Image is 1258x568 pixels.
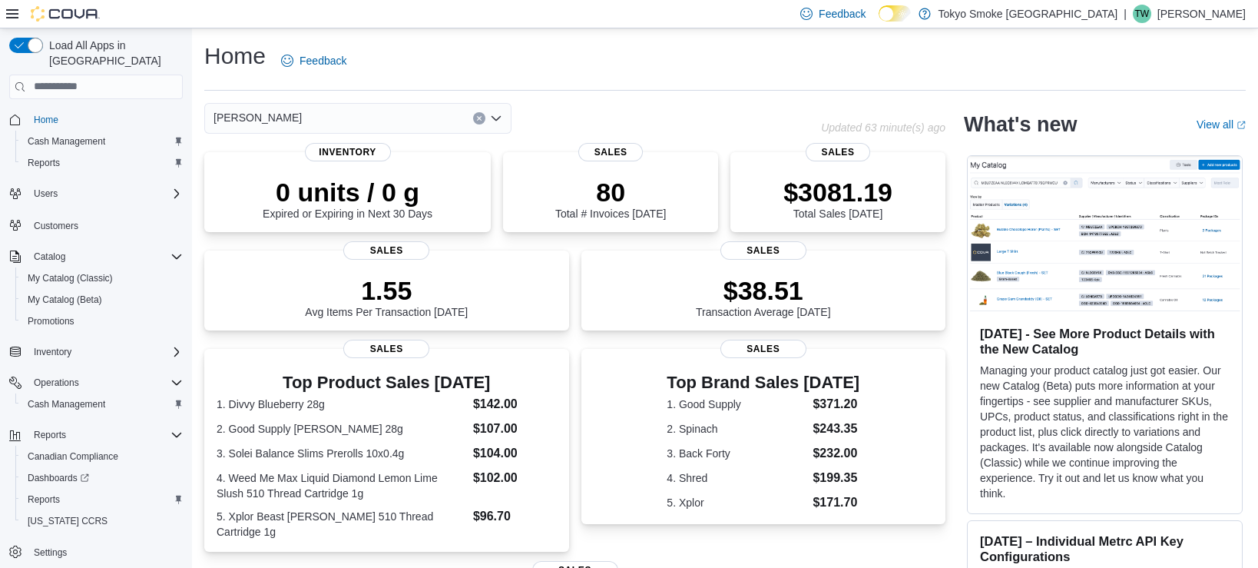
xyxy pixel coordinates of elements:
[305,275,468,318] div: Avg Items Per Transaction [DATE]
[15,289,189,311] button: My Catalog (Beta)
[28,215,183,234] span: Customers
[813,493,859,512] dd: $171.70
[28,374,85,392] button: Operations
[22,132,111,151] a: Cash Management
[3,108,189,131] button: Home
[214,108,302,127] span: [PERSON_NAME]
[15,489,189,510] button: Reports
[34,220,78,232] span: Customers
[15,311,189,332] button: Promotions
[22,490,183,509] span: Reports
[473,420,557,438] dd: $107.00
[1124,5,1127,23] p: |
[3,341,189,363] button: Inventory
[22,154,66,172] a: Reports
[1236,121,1246,130] svg: External link
[667,374,859,392] h3: Top Brand Sales [DATE]
[15,131,189,152] button: Cash Management
[15,446,189,467] button: Canadian Compliance
[22,469,95,487] a: Dashboards
[22,395,111,414] a: Cash Management
[28,343,183,361] span: Inventory
[3,246,189,267] button: Catalog
[473,395,557,414] dd: $142.00
[3,372,189,394] button: Operations
[813,420,859,438] dd: $243.35
[783,177,892,208] p: $3081.19
[28,272,113,284] span: My Catalog (Classic)
[275,45,353,76] a: Feedback
[22,312,81,331] a: Promotions
[28,247,71,266] button: Catalog
[34,377,79,389] span: Operations
[28,247,183,266] span: Catalog
[31,6,100,22] img: Cova
[22,312,183,331] span: Promotions
[28,543,183,562] span: Settings
[28,110,183,129] span: Home
[720,241,806,260] span: Sales
[34,251,65,263] span: Catalog
[217,374,557,392] h3: Top Product Sales [DATE]
[217,509,467,540] dt: 5. Xplor Beast [PERSON_NAME] 510 Thread Cartridge 1g
[980,363,1230,501] p: Managing your product catalog just got easier. Our new Catalog (Beta) puts more information at yo...
[15,152,189,174] button: Reports
[34,429,66,441] span: Reports
[28,515,108,527] span: [US_STATE] CCRS
[28,111,65,129] a: Home
[28,543,73,562] a: Settings
[28,426,183,444] span: Reports
[28,398,105,410] span: Cash Management
[217,470,467,501] dt: 4. Weed Me Max Liquid Diamond Lemon Lime Slush 510 Thread Cartridge 1g
[28,184,183,203] span: Users
[3,541,189,563] button: Settings
[964,112,1077,137] h2: What's new
[22,447,183,466] span: Canadian Compliance
[720,340,806,358] span: Sales
[34,114,58,126] span: Home
[22,269,183,287] span: My Catalog (Classic)
[667,446,806,461] dt: 3. Back Forty
[819,6,866,22] span: Feedback
[263,177,432,220] div: Expired or Expiring in Next 30 Days
[217,446,467,461] dt: 3. Solei Balance Slims Prerolls 10x0.4g
[22,512,114,530] a: [US_STATE] CCRS
[473,507,557,526] dd: $96.70
[555,177,666,208] p: 80
[939,5,1118,23] p: Tokyo Smoke [GEOGRAPHIC_DATA]
[22,490,66,509] a: Reports
[813,395,859,414] dd: $371.20
[22,291,108,309] a: My Catalog (Beta)
[667,421,806,437] dt: 2. Spinach
[300,53,346,68] span: Feedback
[28,472,89,484] span: Dashboards
[34,346,71,358] span: Inventory
[217,397,467,412] dt: 1. Divvy Blueberry 28g
[305,143,391,161] span: Inventory
[28,157,60,169] span: Reports
[28,450,118,463] span: Canadian Compliance
[879,5,911,22] input: Dark Mode
[980,326,1230,357] h3: [DATE] - See More Product Details with the New Catalog
[3,183,189,204] button: Users
[204,41,266,71] h1: Home
[28,294,102,306] span: My Catalog (Beta)
[696,275,831,306] p: $38.51
[343,241,429,260] span: Sales
[28,343,78,361] button: Inventory
[22,512,183,530] span: Washington CCRS
[34,188,58,200] span: Users
[217,421,467,437] dt: 2. Good Supply [PERSON_NAME] 28g
[1135,5,1150,23] span: TW
[28,135,105,148] span: Cash Management
[28,184,64,203] button: Users
[22,154,183,172] span: Reports
[806,143,870,161] span: Sales
[15,510,189,532] button: [US_STATE] CCRS
[555,177,666,220] div: Total # Invoices [DATE]
[34,546,67,559] span: Settings
[22,291,183,309] span: My Catalog (Beta)
[1197,118,1246,131] a: View allExternal link
[578,143,643,161] span: Sales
